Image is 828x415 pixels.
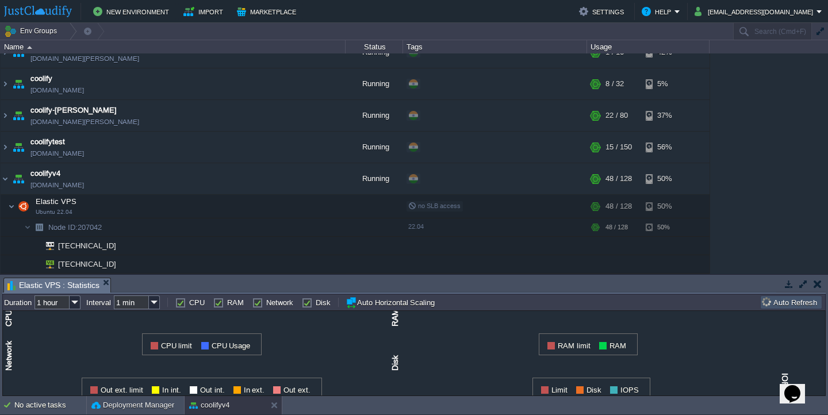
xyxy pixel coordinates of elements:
[227,298,244,307] label: RAM
[30,116,139,128] span: [DOMAIN_NAME][PERSON_NAME]
[780,369,816,404] iframe: chat widget
[4,6,72,17] img: JustCloudify
[389,308,403,328] div: RAM
[346,163,403,194] div: Running
[646,132,683,163] div: 56%
[1,132,10,163] img: AMDAwAAAACH5BAEAAAAALAAAAAABAAEAAAICRAEAOw==
[30,136,65,148] a: coolifytest
[30,84,84,96] span: [DOMAIN_NAME]
[777,372,791,393] div: IOPS
[646,100,683,131] div: 37%
[30,53,139,64] span: [DOMAIN_NAME][PERSON_NAME]
[36,209,72,216] span: Ubuntu 22.04
[34,197,78,206] a: Elastic VPSUbuntu 22.04
[91,399,174,411] button: Deployment Manager
[212,341,251,350] span: CPU Usage
[38,255,54,273] img: AMDAwAAAACH5BAEAAAAALAAAAAABAAEAAAICRAEAOw==
[101,386,143,394] span: Out ext. limit
[57,241,118,250] a: [TECHNICAL_ID]
[3,340,17,372] div: Network
[86,298,111,307] label: Interval
[646,218,683,236] div: 50%
[588,40,709,53] div: Usage
[30,105,117,116] a: coolify-[PERSON_NAME]
[605,68,624,99] div: 8 / 32
[189,399,230,411] button: coolifyv4
[7,278,99,293] span: Elastic VPS : Statistics
[646,195,683,218] div: 50%
[316,298,331,307] label: Disk
[200,386,225,394] span: Out int.
[609,341,626,350] span: RAM
[27,46,32,49] img: AMDAwAAAACH5BAEAAAAALAAAAAABAAEAAAICRAEAOw==
[93,5,172,18] button: New Environment
[57,260,118,268] a: [TECHNICAL_ID]
[346,297,438,308] button: Auto Horizontal Scaling
[605,100,628,131] div: 22 / 80
[346,100,403,131] div: Running
[57,237,118,255] span: [TECHNICAL_ID]
[30,168,60,179] a: coolifyv4
[642,5,674,18] button: Help
[579,5,627,18] button: Settings
[389,354,403,372] div: Disk
[183,5,227,18] button: Import
[244,386,265,394] span: In ext.
[8,195,15,218] img: AMDAwAAAACH5BAEAAAAALAAAAAABAAEAAAICRAEAOw==
[10,132,26,163] img: AMDAwAAAACH5BAEAAAAALAAAAAABAAEAAAICRAEAOw==
[10,100,26,131] img: AMDAwAAAACH5BAEAAAAALAAAAAABAAEAAAICRAEAOw==
[1,68,10,99] img: AMDAwAAAACH5BAEAAAAALAAAAAABAAEAAAICRAEAOw==
[346,40,402,53] div: Status
[14,396,86,414] div: No active tasks
[605,195,632,218] div: 48 / 128
[620,386,639,394] span: IOPS
[283,386,310,394] span: Out ext.
[16,195,32,218] img: AMDAwAAAACH5BAEAAAAALAAAAAABAAEAAAICRAEAOw==
[34,197,78,206] span: Elastic VPS
[237,5,300,18] button: Marketplace
[189,298,205,307] label: CPU
[30,179,84,191] span: [DOMAIN_NAME]
[30,73,52,84] a: coolify
[558,341,591,350] span: RAM limit
[646,163,683,194] div: 50%
[47,222,103,232] a: Node ID:207042
[408,223,424,230] span: 22.04
[31,255,38,273] img: AMDAwAAAACH5BAEAAAAALAAAAAABAAEAAAICRAEAOw==
[30,148,84,159] span: [DOMAIN_NAME]
[4,23,61,39] button: Env Groups
[605,218,628,236] div: 48 / 128
[695,5,816,18] button: [EMAIL_ADDRESS][DOMAIN_NAME]
[24,218,31,236] img: AMDAwAAAACH5BAEAAAAALAAAAAABAAEAAAICRAEAOw==
[4,298,32,307] label: Duration
[10,68,26,99] img: AMDAwAAAACH5BAEAAAAALAAAAAABAAEAAAICRAEAOw==
[162,386,181,394] span: In int.
[551,386,568,394] span: Limit
[10,163,26,194] img: AMDAwAAAACH5BAEAAAAALAAAAAABAAEAAAICRAEAOw==
[161,341,193,350] span: CPU limit
[1,163,10,194] img: AMDAwAAAACH5BAEAAAAALAAAAAABAAEAAAICRAEAOw==
[31,237,38,255] img: AMDAwAAAACH5BAEAAAAALAAAAAABAAEAAAICRAEAOw==
[47,222,103,232] span: 207042
[408,202,461,209] span: no SLB access
[586,386,601,394] span: Disk
[605,132,632,163] div: 15 / 150
[646,68,683,99] div: 5%
[57,255,118,273] span: [TECHNICAL_ID]
[31,218,47,236] img: AMDAwAAAACH5BAEAAAAALAAAAAABAAEAAAICRAEAOw==
[38,237,54,255] img: AMDAwAAAACH5BAEAAAAALAAAAAABAAEAAAICRAEAOw==
[762,297,821,308] button: Auto Refresh
[605,163,632,194] div: 48 / 128
[1,100,10,131] img: AMDAwAAAACH5BAEAAAAALAAAAAABAAEAAAICRAEAOw==
[404,40,586,53] div: Tags
[266,298,293,307] label: Network
[1,40,345,53] div: Name
[48,223,78,232] span: Node ID:
[346,68,403,99] div: Running
[346,132,403,163] div: Running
